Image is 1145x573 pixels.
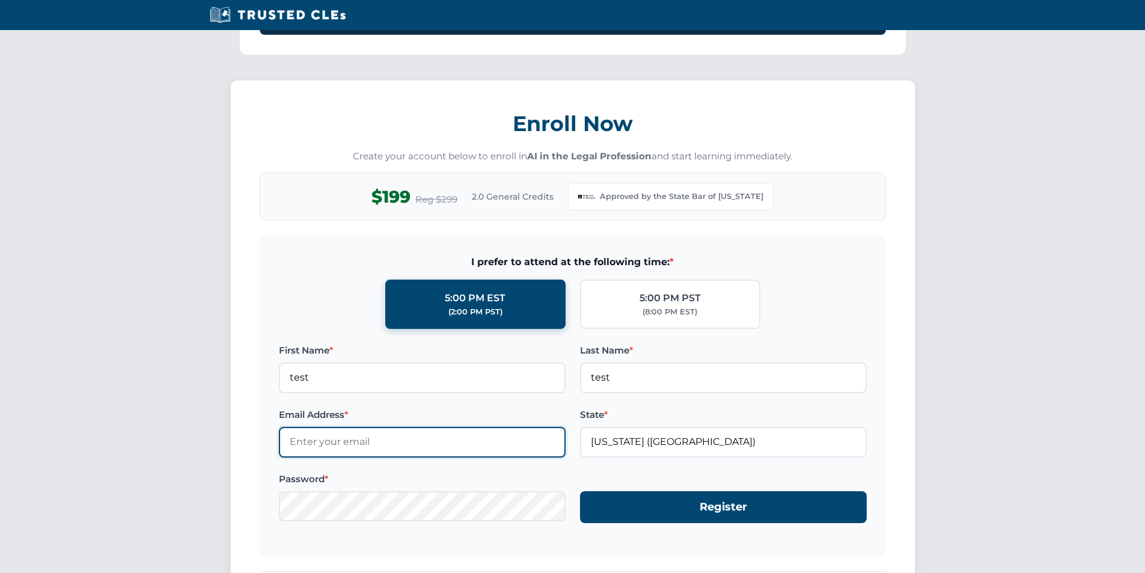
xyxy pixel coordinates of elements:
[260,105,886,142] h3: Enroll Now
[279,472,566,486] label: Password
[580,408,867,422] label: State
[580,427,867,457] input: Georgia (GA)
[578,188,595,205] img: Georgia Bar
[640,290,701,306] div: 5:00 PM PST
[643,306,697,318] div: (8:00 PM EST)
[580,363,867,393] input: Enter your last name
[527,150,652,162] strong: AI in the Legal Profession
[472,190,554,203] span: 2.0 General Credits
[371,183,411,210] span: $199
[279,363,566,393] input: Enter your first name
[279,254,867,270] span: I prefer to attend at the following time:
[260,150,886,164] p: Create your account below to enroll in and start learning immediately.
[445,290,505,306] div: 5:00 PM EST
[415,192,457,207] span: Reg $299
[279,343,566,358] label: First Name
[580,491,867,523] button: Register
[600,191,763,203] span: Approved by the State Bar of [US_STATE]
[580,343,867,358] label: Last Name
[206,6,350,24] img: Trusted CLEs
[448,306,502,318] div: (2:00 PM PST)
[279,427,566,457] input: Enter your email
[279,408,566,422] label: Email Address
